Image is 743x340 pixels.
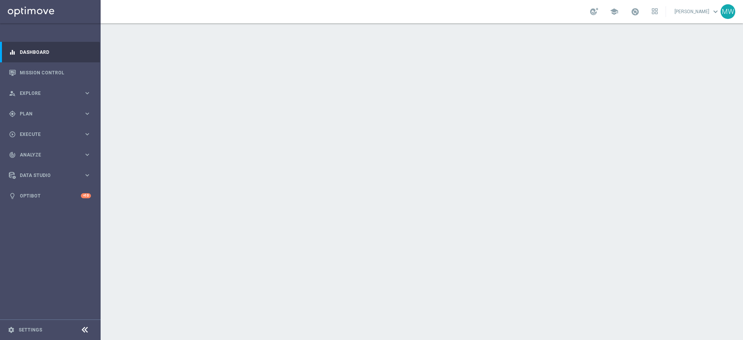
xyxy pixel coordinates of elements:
i: person_search [9,90,16,97]
button: lightbulb Optibot +10 [9,193,91,199]
i: play_circle_outline [9,131,16,138]
a: Optibot [20,185,81,206]
a: Settings [19,328,42,332]
button: Mission Control [9,70,91,76]
div: Analyze [9,151,84,158]
div: Explore [9,90,84,97]
div: MW [721,4,735,19]
span: Data Studio [20,173,84,178]
button: track_changes Analyze keyboard_arrow_right [9,152,91,158]
i: lightbulb [9,192,16,199]
i: keyboard_arrow_right [84,110,91,117]
span: Execute [20,132,84,137]
button: gps_fixed Plan keyboard_arrow_right [9,111,91,117]
a: Dashboard [20,42,91,62]
a: [PERSON_NAME]keyboard_arrow_down [674,6,721,17]
i: gps_fixed [9,110,16,117]
div: Dashboard [9,42,91,62]
span: keyboard_arrow_down [711,7,720,16]
div: Optibot [9,185,91,206]
div: +10 [81,193,91,198]
i: keyboard_arrow_right [84,151,91,158]
span: Analyze [20,153,84,157]
i: keyboard_arrow_right [84,131,91,138]
div: Execute [9,131,84,138]
i: keyboard_arrow_right [84,89,91,97]
i: equalizer [9,49,16,56]
div: Plan [9,110,84,117]
span: Explore [20,91,84,96]
span: Plan [20,112,84,116]
div: Mission Control [9,62,91,83]
i: settings [8,326,15,333]
i: track_changes [9,151,16,158]
div: Data Studio [9,172,84,179]
span: school [610,7,618,16]
i: keyboard_arrow_right [84,172,91,179]
button: play_circle_outline Execute keyboard_arrow_right [9,131,91,137]
button: Data Studio keyboard_arrow_right [9,172,91,179]
button: equalizer Dashboard [9,49,91,55]
button: person_search Explore keyboard_arrow_right [9,90,91,96]
a: Mission Control [20,62,91,83]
